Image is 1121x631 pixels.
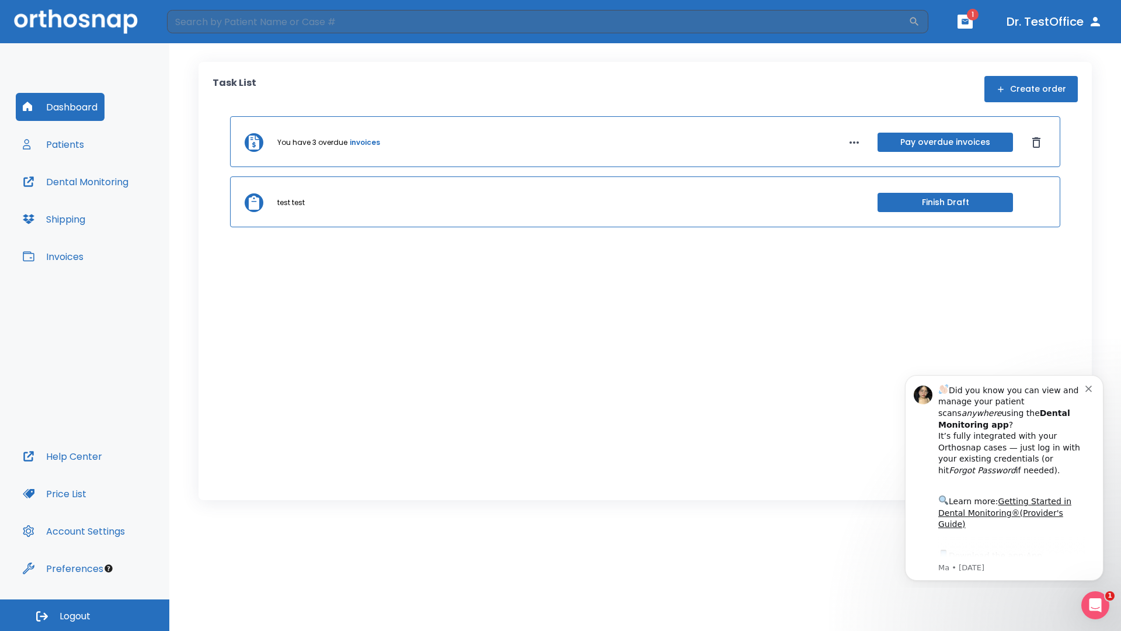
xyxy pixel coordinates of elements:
[167,10,908,33] input: Search by Patient Name or Case #
[51,183,198,243] div: Download the app: | ​ Let us know if you need help getting started!
[16,517,132,545] button: Account Settings
[1081,591,1109,619] iframe: Intercom live chat
[51,186,155,207] a: App Store
[14,9,138,33] img: Orthosnap
[277,137,347,148] p: You have 3 overdue
[51,198,198,209] p: Message from Ma, sent 8w ago
[878,133,1013,152] button: Pay overdue invoices
[1027,133,1046,152] button: Dismiss
[198,18,207,27] button: Dismiss notification
[1002,11,1107,32] button: Dr. TestOffice
[16,480,93,508] button: Price List
[16,554,110,583] button: Preferences
[16,442,109,470] button: Help Center
[277,197,305,208] p: test test
[887,365,1121,588] iframe: Intercom notifications message
[16,168,135,196] button: Dental Monitoring
[16,205,92,233] button: Shipping
[878,193,1013,212] button: Finish Draft
[16,93,105,121] button: Dashboard
[967,9,979,20] span: 1
[213,76,256,102] p: Task List
[350,137,380,148] a: invoices
[984,76,1078,102] button: Create order
[60,610,90,623] span: Logout
[1105,591,1115,601] span: 1
[16,242,90,271] button: Invoices
[16,130,91,158] button: Patients
[103,563,114,574] div: Tooltip anchor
